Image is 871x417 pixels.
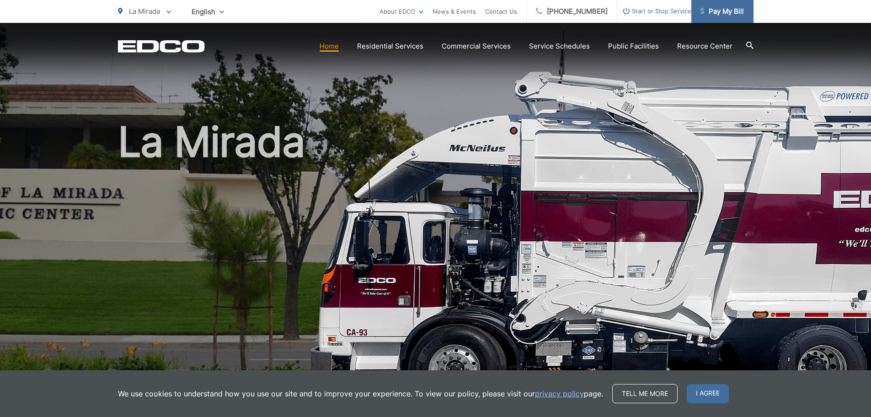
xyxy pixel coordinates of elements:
span: Pay My Bill [700,6,744,17]
a: Resource Center [677,41,732,52]
a: Residential Services [357,41,423,52]
a: Contact Us [485,6,517,17]
a: Home [320,41,339,52]
a: EDCD logo. Return to the homepage. [118,40,205,53]
span: La Mirada [129,7,160,16]
a: Public Facilities [608,41,659,52]
a: Service Schedules [529,41,590,52]
a: Tell me more [612,384,678,403]
a: privacy policy [535,388,584,399]
a: About EDCO [379,6,423,17]
span: English [185,4,231,20]
h1: La Mirada [118,119,753,409]
a: News & Events [433,6,476,17]
a: Commercial Services [442,41,511,52]
p: We use cookies to understand how you use our site and to improve your experience. To view our pol... [118,388,603,399]
span: I agree [687,384,729,403]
